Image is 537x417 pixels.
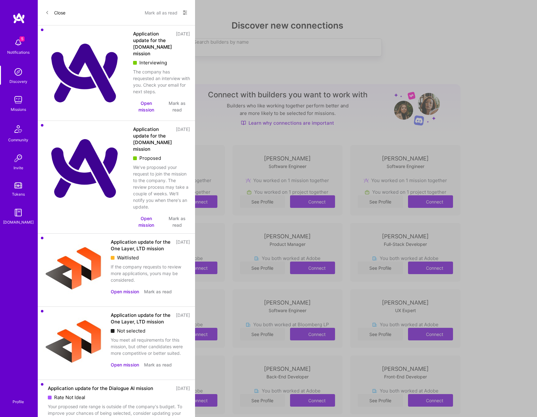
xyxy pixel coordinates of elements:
[7,49,30,56] div: Notifications
[43,239,106,301] img: Company Logo
[12,36,25,49] img: bell
[133,155,190,161] div: Proposed
[133,68,190,95] div: The company has requested an interview with you. Check your email for next steps.
[48,394,190,401] div: Rate Not Ideal
[176,312,190,325] div: [DATE]
[133,164,190,210] div: We've proposed your request to join the mission to the company. The review process may take a cou...
[11,122,26,137] img: Community
[12,206,25,219] img: guide book
[14,182,22,188] img: tokens
[13,398,24,404] div: Profile
[43,126,128,211] img: Company Logo
[12,191,25,198] div: Tokens
[145,8,177,18] button: Mark all as read
[111,337,190,356] div: You meet all requirements for this mission, but other candidates were more competitive or better ...
[45,8,65,18] button: Close
[43,312,106,375] img: Company Logo
[111,312,172,325] div: Application update for the One Layer, LTD mission
[111,263,190,283] div: If the company requests to review more applications, yours may be considered.
[133,100,159,113] button: Open mission
[144,361,172,368] button: Mark as read
[43,30,128,116] img: Company Logo
[111,328,190,334] div: Not selected
[164,100,190,113] button: Mark as read
[20,36,25,41] span: 5
[176,385,190,392] div: [DATE]
[133,215,159,228] button: Open mission
[11,106,26,113] div: Missions
[10,392,26,404] a: Profile
[111,254,190,261] div: Waitlisted
[144,288,172,295] button: Mark as read
[164,215,190,228] button: Mark as read
[14,165,23,171] div: Invite
[176,126,190,152] div: [DATE]
[12,94,25,106] img: teamwork
[133,59,190,66] div: Interviewing
[111,239,172,252] div: Application update for the One Layer, LTD mission
[9,78,27,85] div: Discovery
[13,13,25,24] img: logo
[12,66,25,78] img: discovery
[48,385,153,392] div: Application update for the Dialogue AI mission
[12,152,25,165] img: Invite
[176,30,190,57] div: [DATE]
[133,30,172,57] div: Application update for the [DOMAIN_NAME] mission
[3,219,34,225] div: [DOMAIN_NAME]
[111,361,139,368] button: Open mission
[133,126,172,152] div: Application update for the [DOMAIN_NAME] mission
[111,288,139,295] button: Open mission
[176,239,190,252] div: [DATE]
[8,137,28,143] div: Community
